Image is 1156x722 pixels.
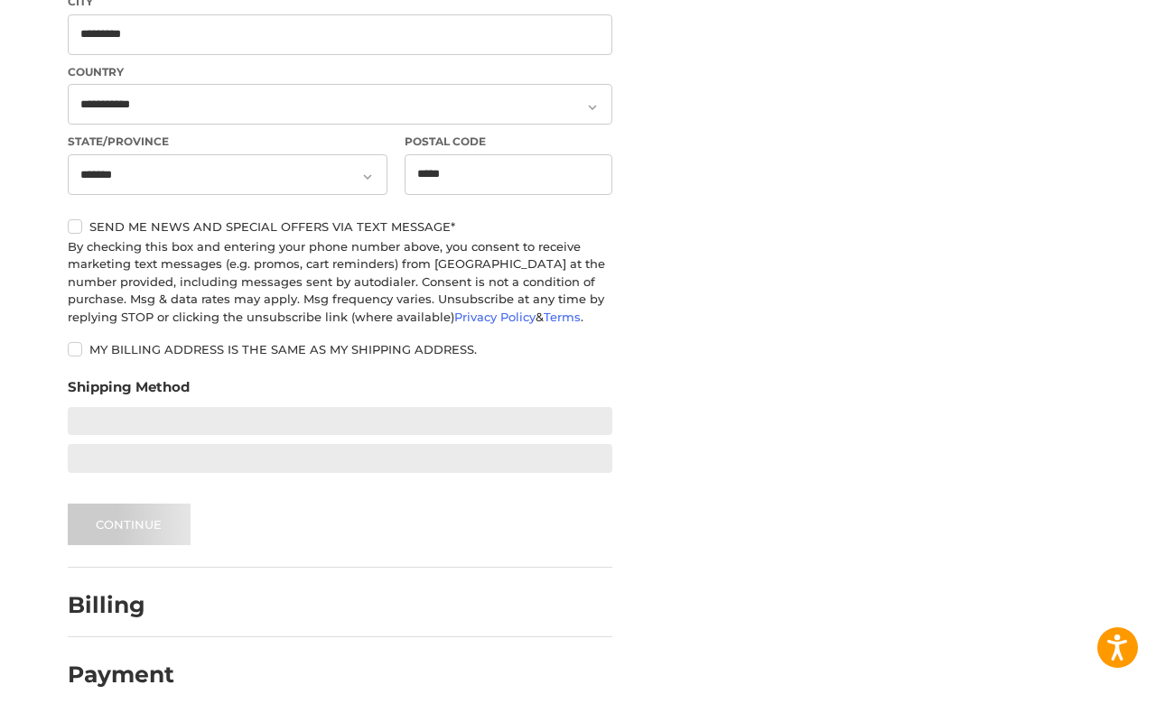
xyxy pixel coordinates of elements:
label: Country [68,64,612,80]
label: My billing address is the same as my shipping address. [68,342,612,356]
a: Terms [544,310,581,324]
div: By checking this box and entering your phone number above, you consent to receive marketing text ... [68,238,612,327]
label: Send me news and special offers via text message* [68,219,612,234]
h2: Billing [68,591,173,619]
a: Privacy Policy [454,310,536,324]
h2: Payment [68,661,174,689]
button: Continue [68,504,191,545]
label: State/Province [68,134,387,150]
label: Postal Code [405,134,612,150]
legend: Shipping Method [68,377,190,406]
